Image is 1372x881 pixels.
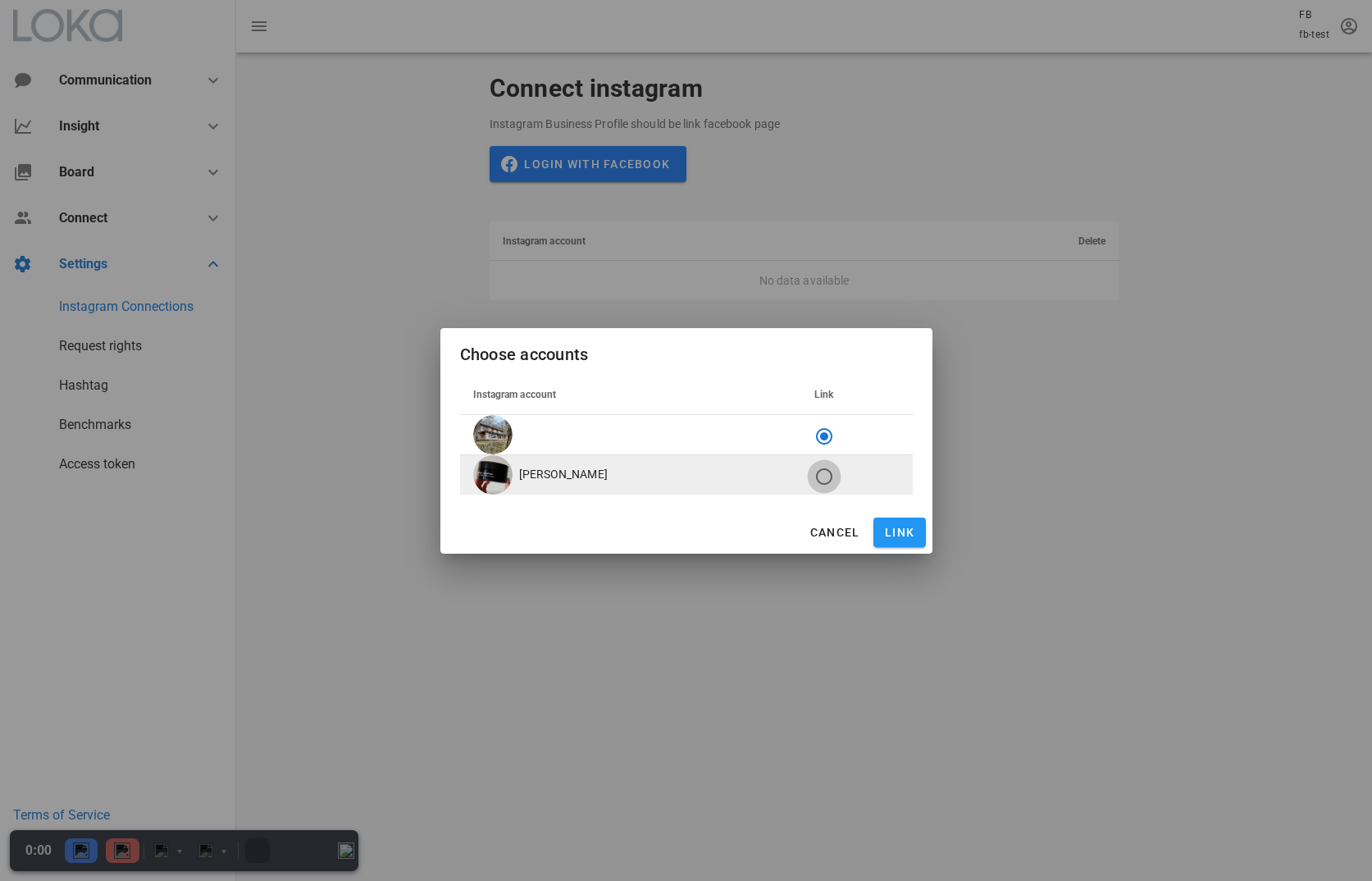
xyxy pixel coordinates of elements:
td: [PERSON_NAME] [460,455,801,495]
div: Choose accounts [440,328,932,376]
span: Instagram account [473,389,557,400]
img: mori yayoi [473,455,513,495]
span: Link [880,526,919,539]
th: Link [801,376,913,415]
button: Cancel [803,518,867,547]
button: Link [873,518,926,547]
th: Instagram account [460,376,801,415]
span: Link [814,389,833,400]
span: Cancel [809,526,860,539]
